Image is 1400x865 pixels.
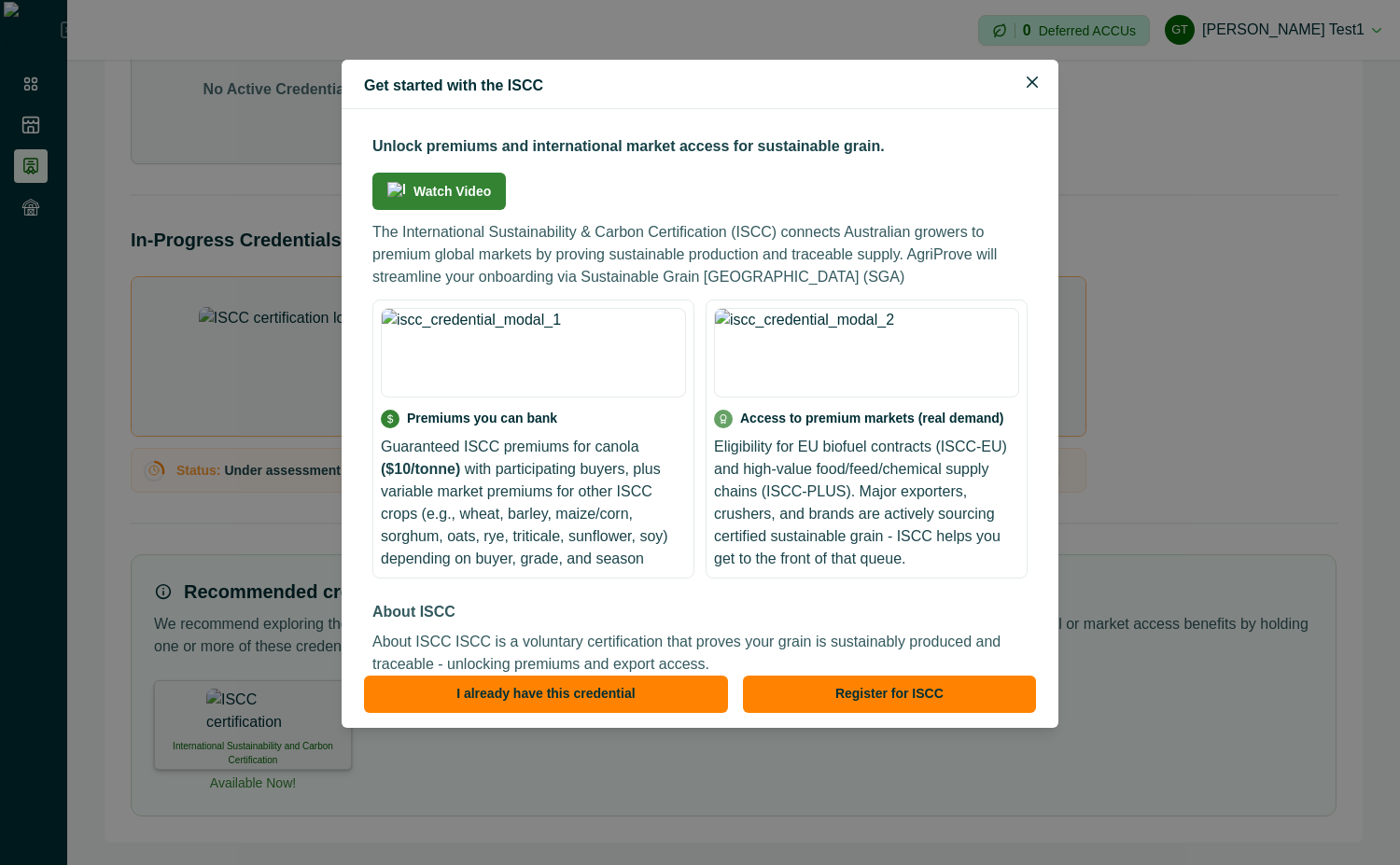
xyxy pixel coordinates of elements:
p: Watch Video [413,184,491,200]
img: iscc_credential_modal_1 [381,308,686,398]
a: light-bulb-iconWatch Video [372,173,506,210]
img: iscc_credential_modal_2 [714,308,1019,398]
button: Close [1017,67,1047,97]
p: Premiums you can bank [407,409,557,428]
span: ($10/tonne) [381,461,460,477]
p: Access to premium markets (real demand) [740,409,1003,428]
p: About ISCC [372,601,1028,623]
img: light-bulb-icon [387,182,406,201]
button: Register for ISCC [743,676,1036,713]
header: Get started with the ISCC [342,60,1058,109]
p: Guaranteed ISCC premiums for canola with participating buyers, plus variable market premiums for ... [381,436,686,570]
p: Unlock premiums and international market access for sustainable grain. [372,135,885,158]
p: About ISCC ISCC is a voluntary certification that proves your grain is sustainably produced and t... [372,631,1028,676]
button: I already have this credential [364,676,728,713]
p: The International Sustainability & Carbon Certification (ISCC) connects Australian growers to pre... [372,221,1028,288]
p: Eligibility for EU biofuel contracts (ISCC-EU) and high-value food/feed/chemical supply chains (I... [714,436,1019,570]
